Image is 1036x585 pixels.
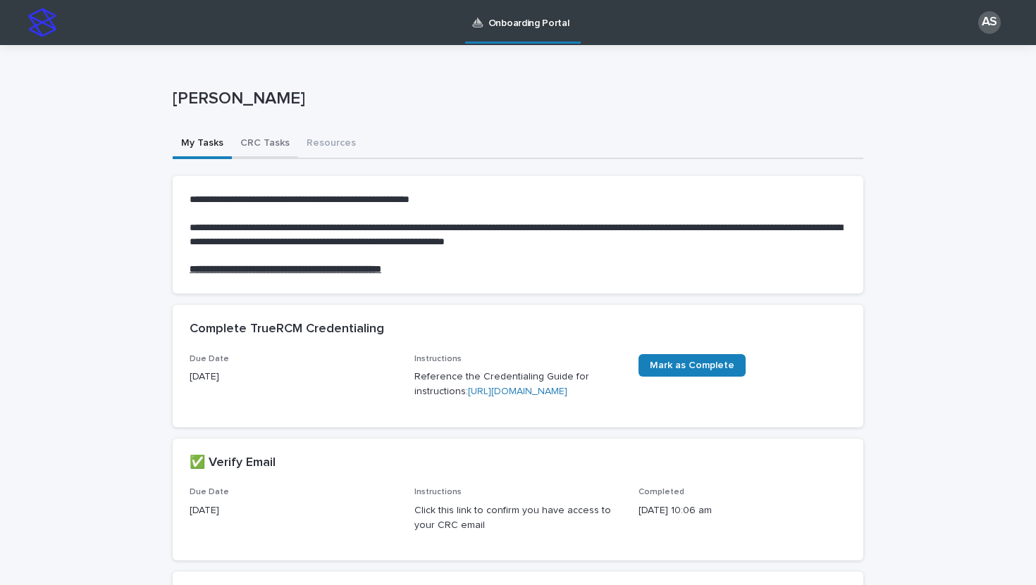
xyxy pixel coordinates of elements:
div: AS [978,11,1001,34]
span: Instructions [414,355,462,363]
span: Instructions [414,488,462,496]
span: Completed [639,488,684,496]
button: Resources [298,130,364,159]
span: Due Date [190,488,229,496]
p: [DATE] [190,370,397,384]
p: [PERSON_NAME] [173,89,858,109]
p: Click this link to confirm you have access to your CRC email [414,503,622,533]
p: [DATE] [190,503,397,518]
img: stacker-logo-s-only.png [28,8,56,37]
p: Reference the Credentialing Guide for instructions: [414,370,622,399]
p: [DATE] 10:06 am [639,503,846,518]
button: My Tasks [173,130,232,159]
a: Mark as Complete [639,354,746,377]
a: [URL][DOMAIN_NAME] [468,386,567,396]
h2: Complete TrueRCM Credentialing [190,322,384,337]
button: CRC Tasks [232,130,298,159]
span: Due Date [190,355,229,363]
span: Mark as Complete [650,360,734,370]
h2: ✅ Verify Email [190,455,276,471]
